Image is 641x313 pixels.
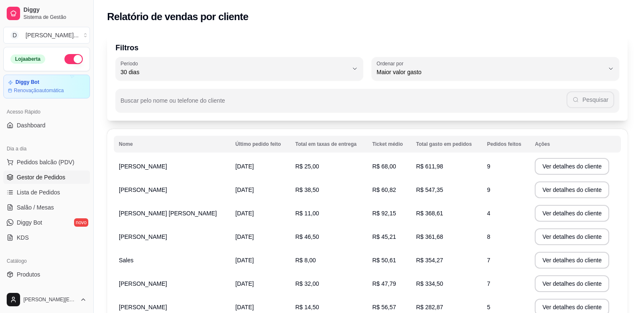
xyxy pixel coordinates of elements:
span: Salão / Mesas [17,203,54,212]
span: 8 [487,233,490,240]
span: R$ 47,79 [372,280,396,287]
th: Último pedido feito [231,136,290,153]
a: Gestor de Pedidos [3,171,90,184]
th: Ticket médio [367,136,411,153]
span: R$ 14,50 [295,304,319,310]
span: R$ 92,15 [372,210,396,217]
span: [PERSON_NAME] [119,280,167,287]
button: Select a team [3,27,90,44]
label: Ordenar por [377,60,406,67]
button: [PERSON_NAME][EMAIL_ADDRESS][DOMAIN_NAME] [3,290,90,310]
span: R$ 282,87 [416,304,443,310]
span: R$ 25,00 [295,163,319,170]
div: Dia a dia [3,142,90,155]
th: Ações [530,136,621,153]
span: 9 [487,186,490,193]
p: Filtros [115,42,619,54]
span: 7 [487,257,490,264]
span: [DATE] [236,210,254,217]
a: Lista de Pedidos [3,186,90,199]
span: R$ 50,61 [372,257,396,264]
span: [PERSON_NAME] [119,163,167,170]
a: Produtos [3,268,90,281]
button: Alterar Status [64,54,83,64]
button: Ver detalhes do cliente [535,275,609,292]
input: Buscar pelo nome ou telefone do cliente [121,100,567,108]
a: Dashboard [3,119,90,132]
th: Nome [114,136,231,153]
button: Ver detalhes do cliente [535,158,609,175]
h2: Relatório de vendas por cliente [107,10,249,23]
a: Diggy Botnovo [3,216,90,229]
span: 9 [487,163,490,170]
span: R$ 60,82 [372,186,396,193]
button: Ver detalhes do cliente [535,252,609,269]
button: Ver detalhes do cliente [535,205,609,222]
div: [PERSON_NAME] ... [26,31,79,39]
span: [PERSON_NAME] [119,304,167,310]
th: Pedidos feitos [482,136,530,153]
span: [DATE] [236,304,254,310]
span: 7 [487,280,490,287]
span: Sales [119,257,133,264]
span: [PERSON_NAME] [PERSON_NAME] [119,210,217,217]
div: Catálogo [3,254,90,268]
span: R$ 68,00 [372,163,396,170]
span: R$ 368,61 [416,210,443,217]
span: Complementos [17,285,56,294]
span: R$ 547,35 [416,186,443,193]
span: R$ 38,50 [295,186,319,193]
span: R$ 32,00 [295,280,319,287]
span: R$ 354,27 [416,257,443,264]
span: Sistema de Gestão [23,14,87,21]
button: Ver detalhes do cliente [535,181,609,198]
div: Acesso Rápido [3,105,90,119]
span: Dashboard [17,121,46,129]
article: Renovação automática [14,87,64,94]
span: Maior valor gasto [377,68,604,76]
span: [PERSON_NAME] [119,233,167,240]
span: Diggy [23,6,87,14]
span: D [10,31,19,39]
span: 4 [487,210,490,217]
button: Ver detalhes do cliente [535,228,609,245]
span: Pedidos balcão (PDV) [17,158,74,166]
span: R$ 11,00 [295,210,319,217]
a: DiggySistema de Gestão [3,3,90,23]
span: [PERSON_NAME][EMAIL_ADDRESS][DOMAIN_NAME] [23,296,77,303]
span: [DATE] [236,280,254,287]
span: R$ 8,00 [295,257,316,264]
a: KDS [3,231,90,244]
th: Total em taxas de entrega [290,136,367,153]
span: Produtos [17,270,40,279]
span: 30 dias [121,68,348,76]
span: R$ 361,68 [416,233,443,240]
th: Total gasto em pedidos [411,136,482,153]
span: R$ 56,57 [372,304,396,310]
span: R$ 334,50 [416,280,443,287]
span: 5 [487,304,490,310]
span: [PERSON_NAME] [119,186,167,193]
button: Ordenar porMaior valor gasto [372,57,619,80]
button: Período30 dias [115,57,363,80]
div: Loja aberta [10,54,45,64]
span: [DATE] [236,233,254,240]
span: R$ 46,50 [295,233,319,240]
span: [DATE] [236,163,254,170]
span: KDS [17,233,29,242]
article: Diggy Bot [15,79,39,85]
span: [DATE] [236,186,254,193]
label: Período [121,60,141,67]
span: Diggy Bot [17,218,42,227]
span: R$ 45,21 [372,233,396,240]
span: Gestor de Pedidos [17,173,65,181]
span: R$ 611,98 [416,163,443,170]
span: Lista de Pedidos [17,188,60,197]
button: Pedidos balcão (PDV) [3,155,90,169]
span: [DATE] [236,257,254,264]
a: Complementos [3,283,90,296]
a: Diggy BotRenovaçãoautomática [3,75,90,98]
a: Salão / Mesas [3,201,90,214]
